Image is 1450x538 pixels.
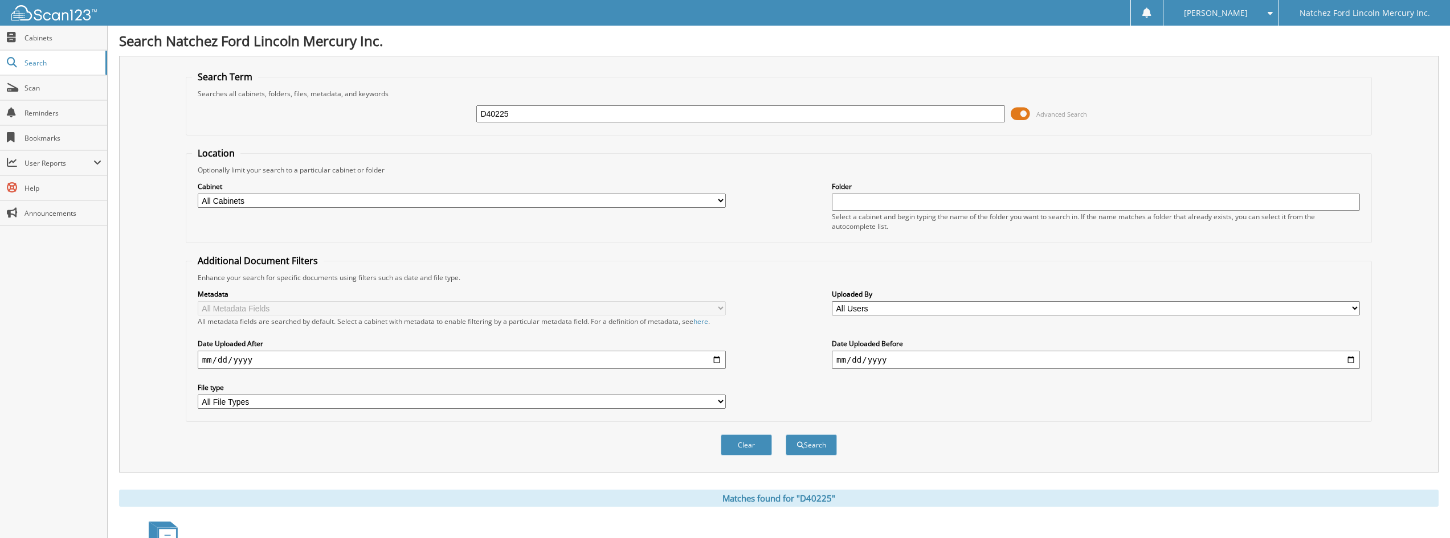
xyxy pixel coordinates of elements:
[11,5,97,20] img: scan123-logo-white.svg
[198,383,726,392] label: File type
[721,434,772,455] button: Clear
[192,71,258,83] legend: Search Term
[693,317,708,326] a: here
[1184,10,1248,17] span: [PERSON_NAME]
[24,33,101,43] span: Cabinets
[24,83,101,93] span: Scan
[192,89,1366,98] div: Searches all cabinets, folders, files, metadata, and keywords
[24,133,101,143] span: Bookmarks
[1036,110,1087,118] span: Advanced Search
[24,158,93,168] span: User Reports
[198,351,726,369] input: start
[832,182,1360,191] label: Folder
[119,31,1439,50] h1: Search Natchez Ford Lincoln Mercury Inc.
[786,434,837,455] button: Search
[192,254,324,267] legend: Additional Document Filters
[119,490,1439,507] div: Matches found for "D40225"
[198,317,726,326] div: All metadata fields are searched by default. Select a cabinet with metadata to enable filtering b...
[832,289,1360,299] label: Uploaded By
[198,289,726,299] label: Metadata
[832,351,1360,369] input: end
[24,208,101,218] span: Announcements
[832,339,1360,348] label: Date Uploaded Before
[24,108,101,118] span: Reminders
[24,58,100,68] span: Search
[192,273,1366,282] div: Enhance your search for specific documents using filters such as date and file type.
[198,182,726,191] label: Cabinet
[832,212,1360,231] div: Select a cabinet and begin typing the name of the folder you want to search in. If the name match...
[198,339,726,348] label: Date Uploaded After
[1300,10,1430,17] span: Natchez Ford Lincoln Mercury Inc.
[24,183,101,193] span: Help
[192,165,1366,175] div: Optionally limit your search to a particular cabinet or folder
[192,147,240,159] legend: Location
